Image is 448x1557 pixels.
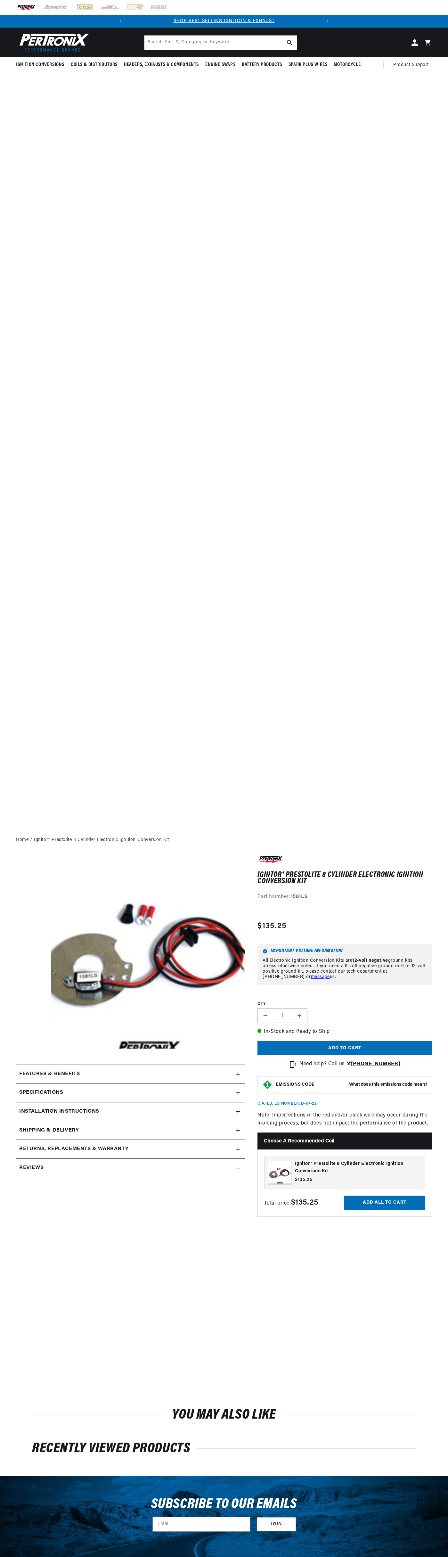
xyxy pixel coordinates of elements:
[202,57,239,72] summary: Engine Swaps
[205,62,235,68] span: Engine Swaps
[68,57,121,72] summary: Coils & Distributors
[291,894,308,899] strong: 1581LS
[291,1199,318,1207] strong: $135.25
[19,1145,128,1153] h2: Returns, Replacements & Warranty
[264,1201,318,1206] span: Total price:
[242,62,282,68] span: Battery Products
[239,57,285,72] summary: Battery Products
[16,855,245,1051] media-gallery: Gallery Viewer
[16,1065,245,1083] summary: Features & Benefits
[263,958,427,980] p: All Electronic Ignition Conversion Kits are ground kits unless otherwise noted. If you need a 6-v...
[151,1498,297,1511] h3: Subscribe to our emails
[16,1102,245,1121] summary: Installation instructions
[124,62,199,68] span: Headers, Exhausts & Components
[32,1409,416,1421] h2: You may also like
[19,1089,63,1097] h2: Specifications
[263,949,427,954] h6: Important Voltage Information
[16,62,64,68] span: Ignition Conversions
[71,62,118,68] span: Coils & Distributors
[257,1101,317,1107] p: C.A.R.B. EO Number: D-57-22
[121,57,202,72] summary: Headers, Exhausts & Components
[283,36,297,50] button: Search Part #, Category or Keyword
[257,1028,432,1036] p: In-Stock and Ready to Ship
[16,1159,245,1177] summary: Reviews
[257,1517,296,1532] button: Subscribe
[153,1517,250,1531] input: Email
[257,893,432,901] div: Part Number:
[257,872,432,885] h1: Ignitor® Prestolite 8 Cylinder Electronic Ignition Conversion Kit
[295,1176,313,1183] span: $135.25
[393,57,432,73] summary: Product Support
[289,62,328,68] span: Spark Plug Wires
[114,15,127,28] button: Translation missing: en.sections.announcements.previous_announcement
[311,975,330,979] a: message
[349,1082,427,1087] strong: What does this emissions code mean?
[19,1126,79,1135] h2: Shipping & Delivery
[16,836,432,844] nav: breadcrumbs
[144,36,297,50] input: Search Part #, Category or Keyword
[16,1083,245,1102] summary: Specifications
[330,57,364,72] summary: Motorcycle
[351,1061,400,1067] a: [PHONE_NUMBER]
[276,1082,314,1087] strong: EMISSIONS CODE
[344,1196,425,1210] button: Add all to cart
[299,1060,400,1068] p: Need help? Call us at
[321,15,334,28] button: Translation missing: en.sections.announcements.next_announcement
[16,1121,245,1140] summary: Shipping & Delivery
[16,836,29,844] a: Home
[127,18,321,25] div: Announcement
[19,1070,80,1078] h2: Features & Benefits
[334,62,361,68] span: Motorcycle
[32,1443,416,1455] h2: RECENTLY VIEWED PRODUCTS
[257,1001,432,1007] label: QTY
[174,19,275,23] a: SHOP BEST SELLING IGNITION & EXHAUST
[257,1041,432,1056] button: Add to cart
[19,1108,99,1116] h2: Installation instructions
[34,836,169,844] a: Ignitor® Prestolite 8 Cylinder Electronic Ignition Conversion Kit
[352,958,388,963] strong: 12-volt negative
[257,920,286,932] span: $135.25
[393,62,429,69] span: Product Support
[127,18,321,25] div: 1 of 2
[16,1140,245,1158] summary: Returns, Replacements & Warranty
[19,1164,44,1172] h2: Reviews
[285,57,331,72] summary: Spark Plug Wires
[257,1133,432,1149] h2: Choose a Recommended Coil
[276,1082,427,1088] button: EMISSIONS CODEWhat does this emissions code mean?
[16,57,68,72] summary: Ignition Conversions
[257,855,432,1216] div: Note: Imperfections in the red and/or black wire may occur during the molding process, but does n...
[262,1080,273,1090] img: Emissions code
[16,31,90,54] img: Pertronix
